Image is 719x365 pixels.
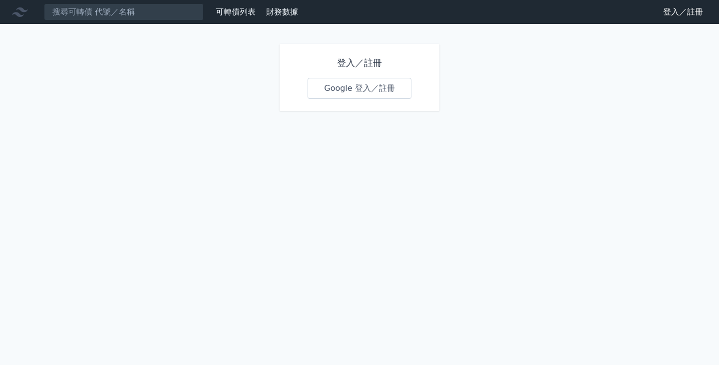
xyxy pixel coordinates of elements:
a: Google 登入／註冊 [308,78,411,99]
a: 登入／註冊 [655,4,711,20]
input: 搜尋可轉債 代號／名稱 [44,3,204,20]
a: 財務數據 [266,7,298,16]
a: 可轉債列表 [216,7,256,16]
h1: 登入／註冊 [308,56,411,70]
